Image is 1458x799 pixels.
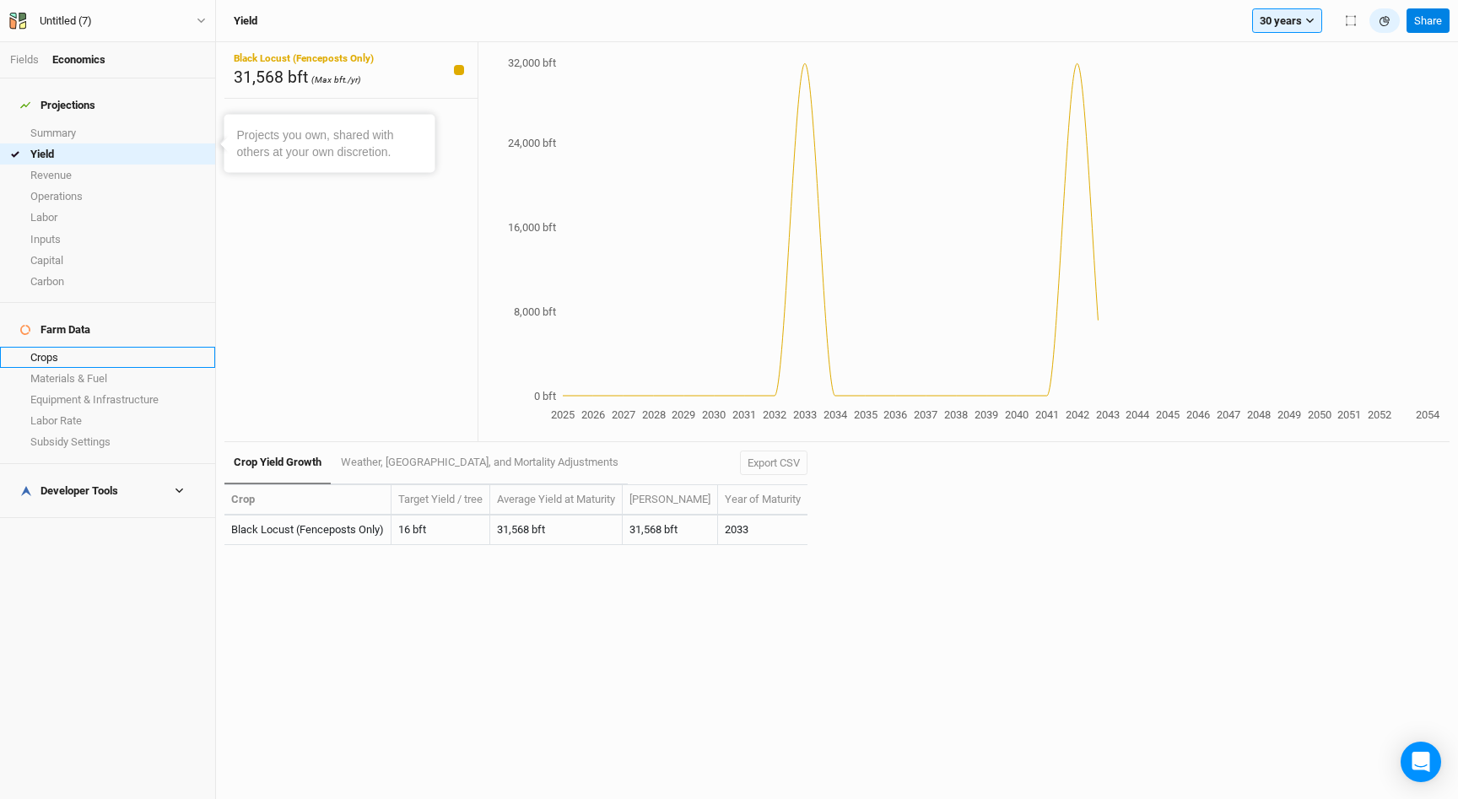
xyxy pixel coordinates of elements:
[1308,408,1331,421] tspan: 2050
[763,408,786,421] tspan: 2032
[514,305,556,318] tspan: 8,000 bft
[40,13,92,30] div: Untitled (7)
[508,221,556,234] tspan: 16,000 bft
[823,408,848,421] tspan: 2034
[672,408,695,421] tspan: 2029
[793,408,817,421] tspan: 2033
[490,516,623,545] td: 31,568 bft
[224,485,391,516] th: Crop
[914,408,937,421] tspan: 2037
[740,451,807,476] button: Export CSV
[508,57,556,69] tspan: 32,000 bft
[10,53,39,66] a: Fields
[508,137,556,149] tspan: 24,000 bft
[944,408,968,421] tspan: 2038
[1416,408,1440,421] tspan: 2054
[1337,408,1361,421] tspan: 2051
[52,52,105,67] div: Economics
[1035,408,1059,421] tspan: 2041
[1156,408,1180,421] tspan: 2045
[1247,408,1271,421] tspan: 2048
[224,516,391,545] td: Black Locust (Fenceposts Only)
[234,67,308,87] span: 31,568 bft
[20,99,95,112] div: Projections
[612,408,635,421] tspan: 2027
[1126,408,1150,421] tspan: 2044
[490,485,623,516] th: Average Yield at Maturity
[623,516,718,545] td: 31,568 bft
[10,474,205,508] h4: Developer Tools
[623,485,718,516] th: [PERSON_NAME]
[718,485,807,516] th: Year of Maturity
[20,323,90,337] div: Farm Data
[311,74,361,85] span: (Max bft./yr)
[224,442,331,484] a: Crop Yield Growth
[854,408,877,421] tspan: 2035
[702,408,726,421] tspan: 2030
[718,516,807,545] td: 2033
[391,485,490,516] th: Target Yield / tree
[534,390,556,402] tspan: 0 bft
[1066,408,1089,421] tspan: 2042
[1186,408,1210,421] tspan: 2046
[1096,408,1120,421] tspan: 2043
[551,408,575,421] tspan: 2025
[1401,742,1441,782] div: Open Intercom Messenger
[1005,408,1029,421] tspan: 2040
[234,14,257,28] h3: Yield
[8,12,207,30] button: Untitled (7)
[391,516,490,545] td: 16 bft
[581,408,605,421] tspan: 2026
[234,52,374,64] span: Black Locust (Fenceposts Only)
[1368,408,1391,421] tspan: 2052
[883,408,907,421] tspan: 2036
[1407,8,1450,34] button: Share
[642,408,666,421] tspan: 2028
[975,408,998,421] tspan: 2039
[1217,408,1240,421] tspan: 2047
[1277,408,1301,421] tspan: 2049
[1252,8,1322,34] button: 30 years
[20,484,118,498] div: Developer Tools
[237,127,423,160] div: Projects you own, shared with others at your own discretion.
[331,442,627,483] a: Weather, [GEOGRAPHIC_DATA], and Mortality Adjustments
[732,408,756,421] tspan: 2031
